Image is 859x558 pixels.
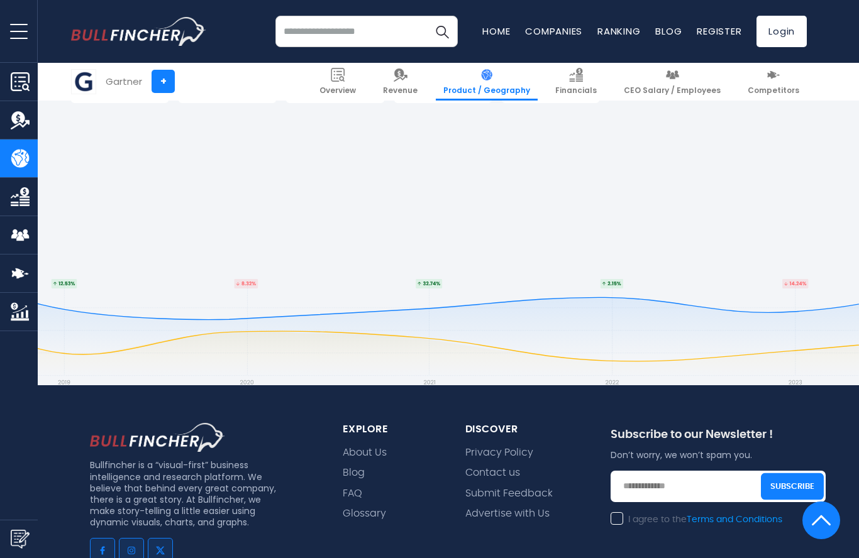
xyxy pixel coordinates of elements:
a: About Us [343,447,387,459]
div: Subscribe to our Newsletter ! [611,428,826,449]
a: Contact us [465,467,520,479]
div: Gartner [106,74,142,89]
a: Revenue [375,63,425,101]
a: Terms and Conditions [687,515,782,524]
a: + [152,70,175,93]
div: explore [343,423,435,436]
a: CEO Salary / Employees [616,63,728,101]
span: Overview [319,85,356,96]
a: Register [697,25,741,38]
p: Bullfincher is a “visual-first” business intelligence and research platform. We believe that behi... [90,459,281,528]
div: Discover [465,423,580,436]
p: Don’t worry, we won’t spam you. [611,449,826,461]
span: Product / Geography [443,85,530,96]
a: Ranking [597,25,640,38]
a: Submit Feedback [465,488,553,500]
a: Companies [525,25,582,38]
span: Revenue [383,85,418,96]
a: Go to homepage [71,17,206,46]
a: FAQ [343,488,362,500]
a: Blog [655,25,682,38]
img: footer logo [90,423,225,452]
button: Search [426,16,458,47]
button: Subscribe [761,473,824,500]
img: IT logo [72,70,96,94]
a: Competitors [740,63,807,101]
a: Overview [312,63,363,101]
label: I agree to the [611,514,782,525]
a: Home [482,25,510,38]
a: Advertise with Us [465,508,550,520]
span: CEO Salary / Employees [624,85,721,96]
a: Glossary [343,508,386,520]
img: bullfincher logo [71,17,206,46]
a: Product / Geography [436,63,538,101]
a: Login [756,16,807,47]
a: Blog [343,467,365,479]
a: Privacy Policy [465,447,533,459]
span: Financials [555,85,597,96]
a: Financials [548,63,604,101]
span: Competitors [748,85,799,96]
